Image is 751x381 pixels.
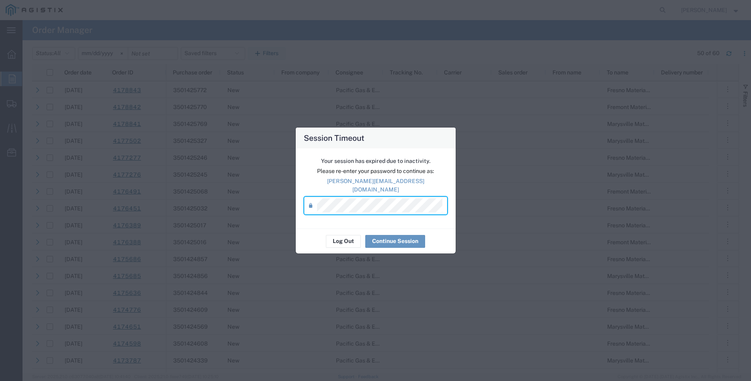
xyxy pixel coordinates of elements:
p: Please re-enter your password to continue as: [304,167,447,175]
button: Continue Session [365,235,425,248]
h4: Session Timeout [304,132,364,144]
p: [PERSON_NAME][EMAIL_ADDRESS][DOMAIN_NAME] [304,177,447,194]
button: Log Out [326,235,361,248]
p: Your session has expired due to inactivity. [304,157,447,165]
